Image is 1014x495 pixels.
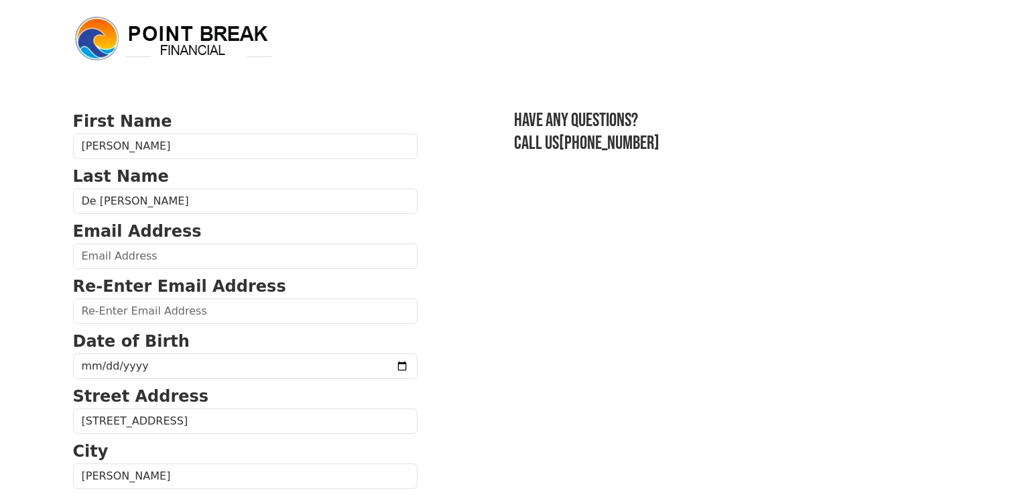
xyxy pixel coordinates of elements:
strong: Last Name [73,167,169,186]
strong: City [73,442,109,461]
a: [PHONE_NUMBER] [559,132,659,154]
img: logo.png [73,15,274,63]
strong: Street Address [73,387,209,406]
input: City [73,463,418,489]
input: First Name [73,133,418,159]
strong: First Name [73,112,172,131]
input: Last Name [73,188,418,214]
input: Street Address [73,408,418,434]
input: Email Address [73,243,418,269]
h3: Have any questions? [514,109,942,132]
strong: Date of Birth [73,332,190,351]
strong: Re-Enter Email Address [73,277,286,296]
input: Re-Enter Email Address [73,298,418,324]
h3: Call us [514,132,942,155]
strong: Email Address [73,222,202,241]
